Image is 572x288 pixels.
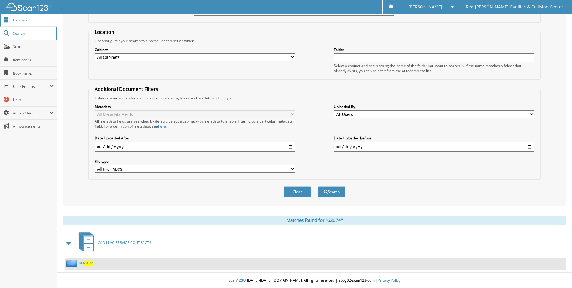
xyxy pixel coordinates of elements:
[466,5,563,9] span: Red [PERSON_NAME] Cadillac & Collision Center
[334,47,534,52] label: Folder
[95,142,295,152] input: start
[95,119,295,129] div: All metadata fields are searched by default. Select a cabinet with metadata to enable filtering b...
[334,104,534,109] label: Uploaded By
[83,261,93,266] span: 62074
[229,278,243,283] span: Scan123
[409,5,442,9] span: [PERSON_NAME]
[95,104,295,109] label: Metadata
[95,136,295,141] label: Date Uploaded After
[13,124,54,129] span: Announcements
[13,110,49,116] span: Admin Menu
[98,240,151,245] span: CADILLAC SERVICE CONTRACTS
[334,136,534,141] label: Date Uploaded Before
[57,273,572,288] div: © [DATE]-[DATE] [DOMAIN_NAME]. All rights reserved | appg02-scan123-com |
[13,84,49,89] span: User Reports
[13,57,54,62] span: Reminders
[318,186,345,197] button: Search
[92,29,117,35] legend: Location
[63,216,566,225] div: Matches found for "62074"
[92,95,537,101] div: Enhance your search for specific documents using filters such as date and file type.
[334,63,534,73] div: Select a cabinet and begin typing the name of the folder you want to search in. If the name match...
[79,261,96,266] a: BL620745
[95,159,295,164] label: File type
[75,231,151,254] a: CADILLAC SERVICE CONTRACTS
[13,71,54,76] span: Bookmarks
[95,47,295,52] label: Cabinet
[92,86,161,92] legend: Additional Document Filters
[66,259,79,267] img: folder2.png
[378,278,400,283] a: Privacy Policy
[284,186,311,197] button: Clear
[158,124,166,129] a: here
[13,18,54,23] span: Cabinets
[92,38,537,43] div: Optionally limit your search to a particular cabinet or folder
[13,31,53,36] span: Search
[13,97,54,102] span: Help
[6,3,51,11] img: scan123-logo-white.svg
[13,44,54,49] span: Scan
[542,259,572,288] iframe: Chat Widget
[334,142,534,152] input: end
